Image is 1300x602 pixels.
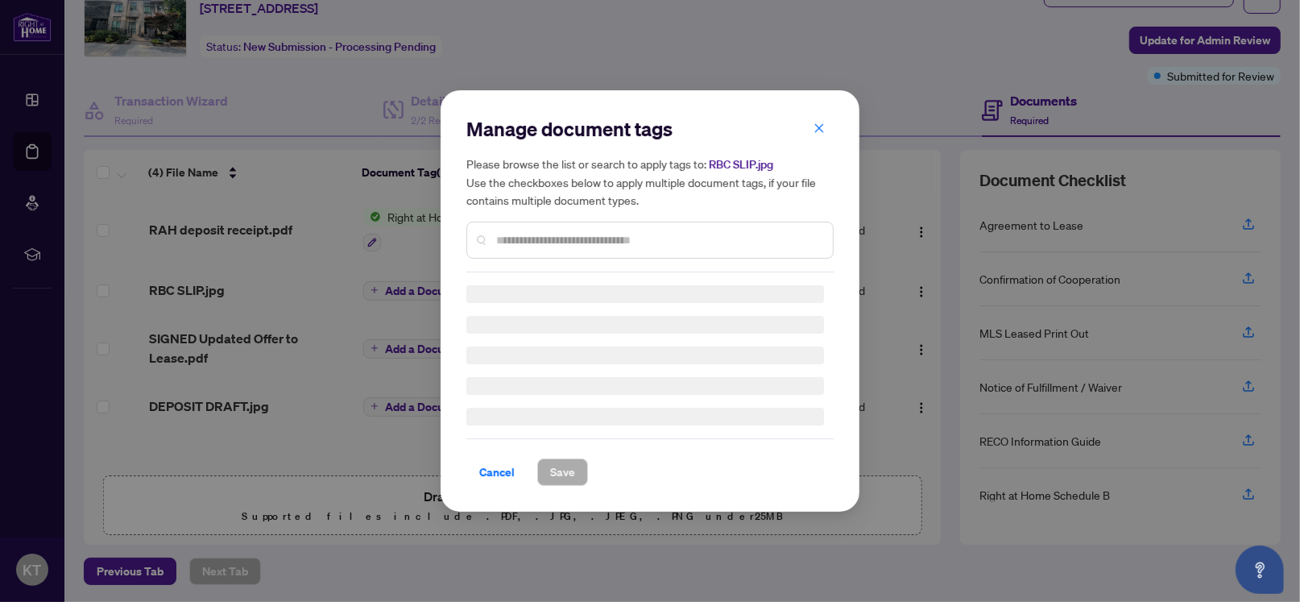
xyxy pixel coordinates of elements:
[479,459,515,485] span: Cancel
[466,116,834,142] h2: Manage document tags
[1236,546,1284,594] button: Open asap
[814,122,825,134] span: close
[466,155,834,209] h5: Please browse the list or search to apply tags to: Use the checkboxes below to apply multiple doc...
[709,157,773,172] span: RBC SLIP.jpg
[537,459,588,486] button: Save
[466,459,528,486] button: Cancel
